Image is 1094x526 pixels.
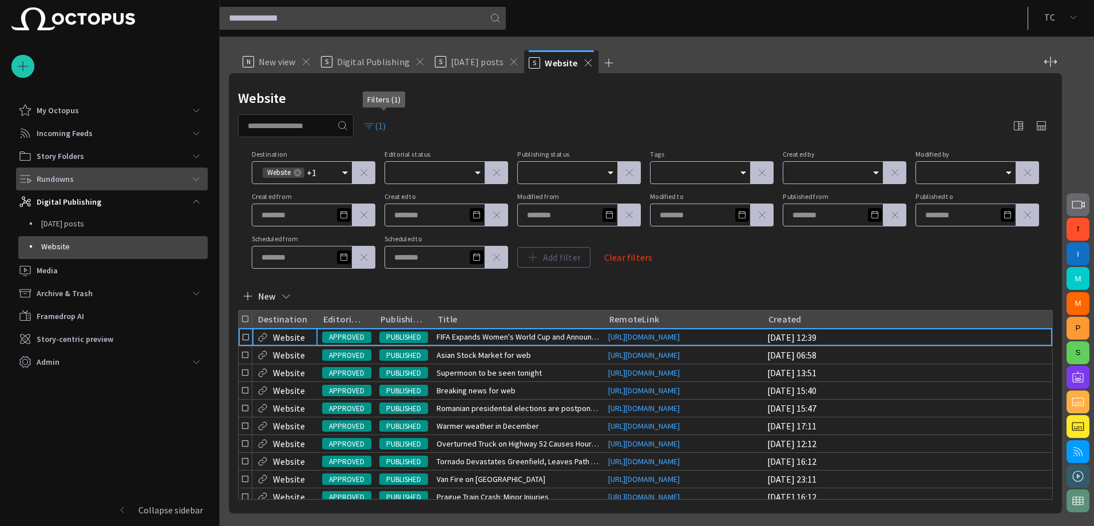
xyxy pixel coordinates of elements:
[915,150,949,158] label: Modified by
[138,503,203,517] p: Collapse sidebar
[595,247,662,268] button: Clear filters
[385,235,422,243] label: Scheduled to
[37,127,93,139] p: Incoming Feeds
[322,492,371,503] span: APPROVED
[380,313,423,325] div: Publishing status
[273,348,305,362] p: Website
[243,56,254,67] p: N
[1067,267,1089,290] button: M
[438,313,457,325] div: Title
[11,7,135,30] img: Octopus News Room
[604,420,684,432] a: [URL][DOMAIN_NAME]
[437,349,531,361] span: Asian Stock Market for web
[1067,218,1089,241] button: f
[18,236,208,259] div: Website
[322,474,371,485] span: APPROVED
[451,56,504,67] span: [DATE] posts
[37,288,93,299] p: Archive & Trash
[604,491,684,503] a: [URL][DOMAIN_NAME]
[767,331,816,344] div: 4/15/2024 12:39
[915,193,953,201] label: Published to
[273,437,305,451] p: Website
[337,56,410,67] span: Digital Publishing
[323,313,366,325] div: Editorial status
[37,310,84,322] p: Framedrop AI
[252,150,287,158] label: Destination
[604,456,684,467] a: [URL][DOMAIN_NAME]
[273,472,305,486] p: Website
[517,193,559,201] label: Modified from
[322,332,371,343] span: APPROVED
[650,193,684,201] label: Modified to
[604,438,684,449] a: [URL][DOMAIN_NAME]
[37,105,79,116] p: My Octopus
[767,349,816,361] div: 5/7/2024 06:58
[517,150,569,158] label: Publishing status
[437,438,599,449] span: Overturned Truck on Highway 52 Causes Hours-Long Traffic Cha
[322,350,371,361] span: APPROVED
[524,50,598,73] div: SWebsite
[868,165,884,181] button: Open
[238,286,296,306] button: New
[767,420,816,432] div: 12/10/2024 17:11
[322,403,371,415] span: APPROVED
[603,165,619,181] button: Open
[18,213,208,236] div: [DATE] posts
[252,235,298,243] label: Scheduled from
[322,456,371,468] span: APPROVED
[322,385,371,397] span: APPROVED
[435,56,446,67] p: S
[437,385,516,396] span: Breaking news for web
[379,474,428,485] span: PUBLISHED
[783,193,829,201] label: Published from
[1035,7,1087,27] button: TC
[358,115,391,136] button: (1)
[604,473,684,485] a: [URL][DOMAIN_NAME]
[273,455,305,468] p: Website
[379,492,428,503] span: PUBLISHED
[437,331,599,342] span: FIFA Expands Women's World Cup and Announces New Funding
[37,265,58,276] p: Media
[11,259,208,282] div: Media
[437,403,599,414] span: Romanian presidential elections are postponed
[321,56,332,67] p: S
[1044,10,1055,24] p: T C
[1001,165,1017,181] button: Open
[379,403,428,415] span: PUBLISHED
[767,473,816,485] div: 1/21 23:11
[767,366,816,379] div: 8/28/2024 13:51
[238,50,316,73] div: NNew view
[529,57,540,69] p: S
[273,366,305,380] p: Website
[37,150,84,162] p: Story Folders
[1067,341,1089,364] button: S
[379,350,428,361] span: PUBLISHED
[379,368,428,379] span: PUBLISHED
[767,384,816,397] div: 10/3/2024 15:40
[11,305,208,328] div: Framedrop AI
[650,150,664,158] label: Tags
[768,313,801,325] div: Created
[470,165,486,181] button: Open
[238,90,286,106] h2: Website
[379,439,428,450] span: PUBLISHED
[322,368,371,379] span: APPROVED
[437,456,599,467] span: Tornado Devastates Greenfield, Leaves Path of Destruction
[252,193,291,201] label: Created from
[1067,317,1089,340] button: P
[273,384,305,397] p: Website
[1067,292,1089,315] button: M
[367,94,401,105] span: Filters (1)
[385,150,430,158] label: Editorial status
[783,150,814,158] label: Created by
[379,456,428,468] span: PUBLISHED
[430,50,524,73] div: S[DATE] posts
[379,332,428,343] span: PUBLISHED
[437,491,549,503] span: Prague Train Crash: Minor Injuries
[273,330,305,344] p: Website
[604,331,684,342] a: [URL][DOMAIN_NAME]
[11,99,208,373] ul: main menu
[258,313,307,325] div: Destination
[379,385,428,397] span: PUBLISHED
[735,165,751,181] button: Open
